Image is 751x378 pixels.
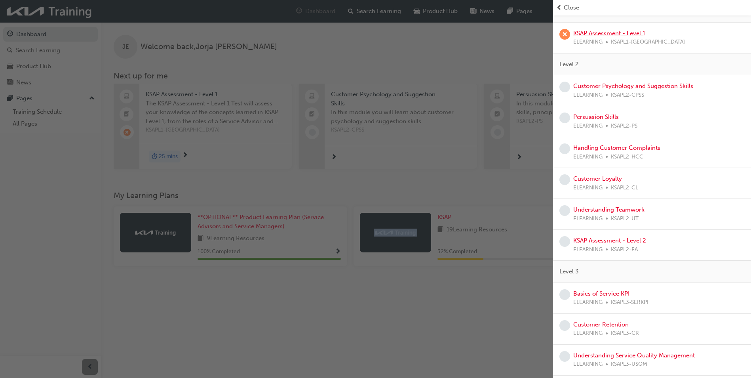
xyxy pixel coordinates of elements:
a: Customer Loyalty [573,175,622,182]
a: Basics of Service KPI [573,290,629,297]
span: ELEARNING [573,122,603,131]
button: prev-iconClose [556,3,748,12]
a: KSAP Assessment - Level 1 [573,30,645,37]
span: prev-icon [556,3,562,12]
span: learningRecordVerb_NONE-icon [559,236,570,247]
a: Persuasion Skills [573,113,619,120]
a: KSAP Assessment - Level 2 [573,237,646,244]
span: KSAPL3-SERKPI [611,298,648,307]
span: learningRecordVerb_NONE-icon [559,82,570,92]
span: learningRecordVerb_NONE-icon [559,174,570,185]
span: KSAPL2-EA [611,245,638,254]
span: ELEARNING [573,183,603,193]
span: Close [564,3,579,12]
span: KSAPL2-CPSS [611,91,644,100]
span: Level 2 [559,60,579,69]
span: ELEARNING [573,214,603,223]
span: ELEARNING [573,329,603,338]
a: Understanding Service Quality Management [573,352,695,359]
span: ELEARNING [573,91,603,100]
span: ELEARNING [573,38,603,47]
span: KSAPL2-PS [611,122,637,131]
span: learningRecordVerb_NONE-icon [559,205,570,216]
span: ELEARNING [573,153,603,162]
span: ELEARNING [573,245,603,254]
span: KSAPL3-CR [611,329,639,338]
span: ELEARNING [573,298,603,307]
span: Level 3 [559,267,579,276]
a: Understanding Teamwork [573,206,645,213]
span: KSAPL2-HCC [611,153,643,162]
span: KSAPL1-[GEOGRAPHIC_DATA] [611,38,685,47]
span: KSAPL2-UT [611,214,639,223]
span: learningRecordVerb_FAIL-icon [559,29,570,40]
span: KSAPL2-CL [611,183,638,193]
span: learningRecordVerb_NONE-icon [559,113,570,123]
a: Handling Customer Complaints [573,144,660,151]
span: learningRecordVerb_NONE-icon [559,143,570,154]
span: learningRecordVerb_NONE-icon [559,351,570,362]
a: Customer Psychology and Suggestion Skills [573,82,693,90]
span: KSAPL3-USQM [611,360,647,369]
span: learningRecordVerb_NONE-icon [559,289,570,300]
a: Customer Retention [573,321,629,328]
span: ELEARNING [573,360,603,369]
span: learningRecordVerb_NONE-icon [559,320,570,331]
